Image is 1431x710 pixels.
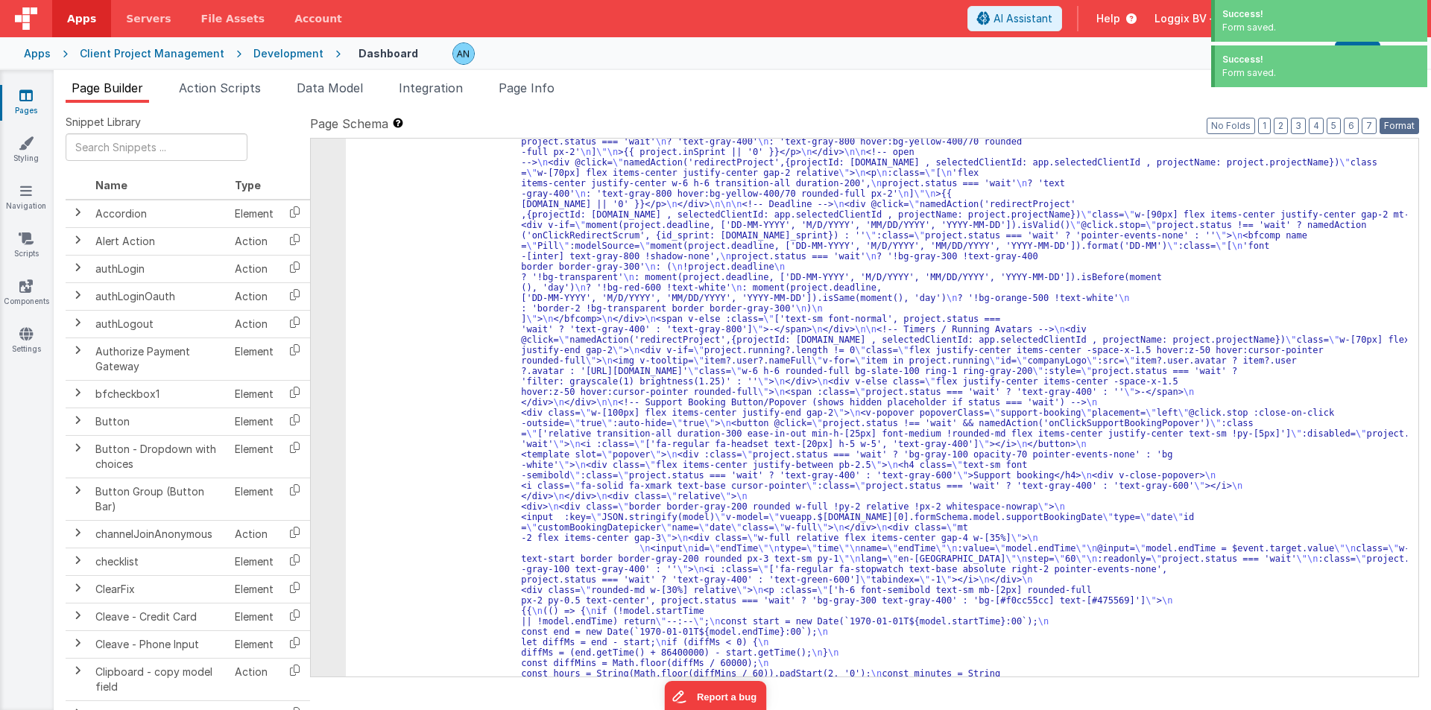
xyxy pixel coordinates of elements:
[89,255,229,282] td: authLogin
[89,658,229,700] td: Clipboard - copy model field
[1154,11,1220,26] span: Loggix BV —
[89,408,229,435] td: Button
[89,310,229,337] td: authLogout
[1222,66,1420,80] div: Form saved.
[229,200,279,228] td: Element
[229,548,279,575] td: Element
[72,80,143,95] span: Page Builder
[201,11,265,26] span: File Assets
[1154,11,1419,26] button: Loggix BV — [EMAIL_ADDRESS][DOMAIN_NAME]
[229,255,279,282] td: Action
[399,80,463,95] span: Integration
[89,435,229,478] td: Button - Dropdown with choices
[1258,118,1271,134] button: 1
[253,46,323,61] div: Development
[994,11,1052,26] span: AI Assistant
[89,478,229,520] td: Button Group (Button Bar)
[967,6,1062,31] button: AI Assistant
[66,133,247,161] input: Search Snippets ...
[235,179,261,191] span: Type
[1222,21,1420,34] div: Form saved.
[89,575,229,603] td: ClearFix
[229,227,279,255] td: Action
[126,11,171,26] span: Servers
[229,658,279,700] td: Action
[229,380,279,408] td: Element
[229,630,279,658] td: Element
[229,603,279,630] td: Element
[89,520,229,548] td: channelJoinAnonymous
[89,630,229,658] td: Cleave - Phone Input
[1096,11,1120,26] span: Help
[229,575,279,603] td: Element
[66,115,141,130] span: Snippet Library
[1309,118,1324,134] button: 4
[358,48,418,59] h4: Dashboard
[1344,118,1359,134] button: 6
[229,282,279,310] td: Action
[95,179,127,191] span: Name
[1291,118,1306,134] button: 3
[1380,118,1419,134] button: Format
[67,11,96,26] span: Apps
[179,80,261,95] span: Action Scripts
[229,435,279,478] td: Element
[89,603,229,630] td: Cleave - Credit Card
[1362,118,1377,134] button: 7
[1222,7,1420,21] div: Success!
[310,115,388,133] span: Page Schema
[229,408,279,435] td: Element
[1274,118,1288,134] button: 2
[89,337,229,380] td: Authorize Payment Gateway
[89,380,229,408] td: bfcheckbox1
[297,80,363,95] span: Data Model
[229,478,279,520] td: Element
[229,310,279,337] td: Action
[229,337,279,380] td: Element
[89,227,229,255] td: Alert Action
[24,46,51,61] div: Apps
[453,43,474,64] img: f1d78738b441ccf0e1fcb79415a71bae
[1207,118,1255,134] button: No Folds
[499,80,555,95] span: Page Info
[89,200,229,228] td: Accordion
[89,282,229,310] td: authLoginOauth
[1222,53,1420,66] div: Success!
[89,548,229,575] td: checklist
[80,46,224,61] div: Client Project Management
[1327,118,1341,134] button: 5
[229,520,279,548] td: Action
